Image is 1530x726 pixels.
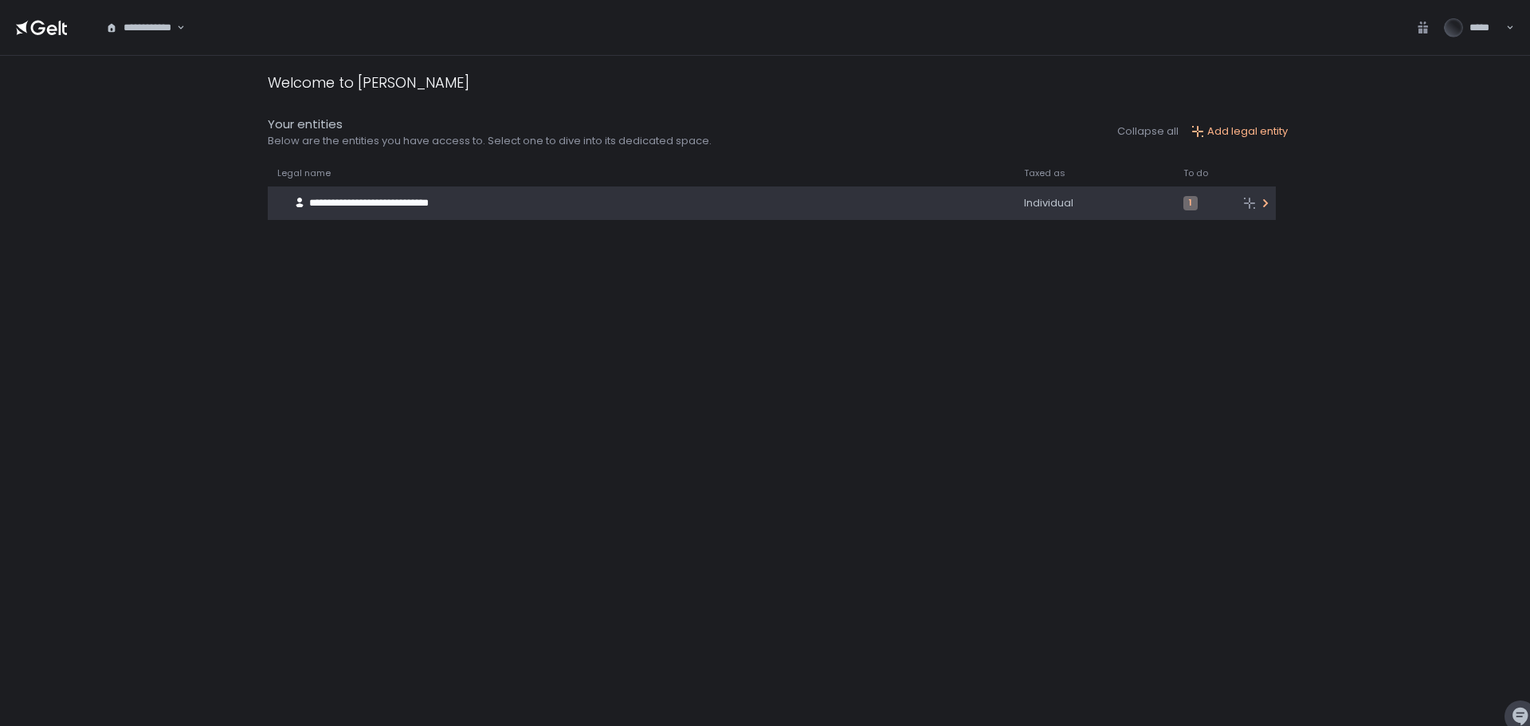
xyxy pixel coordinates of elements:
div: Below are the entities you have access to. Select one to dive into its dedicated space. [268,134,712,148]
button: Add legal entity [1191,124,1288,139]
div: Individual [1024,196,1164,210]
div: Your entities [268,116,712,134]
span: Legal name [277,167,331,179]
div: Welcome to [PERSON_NAME] [268,72,469,93]
button: Collapse all [1117,124,1179,139]
span: Taxed as [1024,167,1065,179]
span: To do [1183,167,1208,179]
div: Search for option [96,11,185,45]
span: 1 [1183,196,1198,210]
